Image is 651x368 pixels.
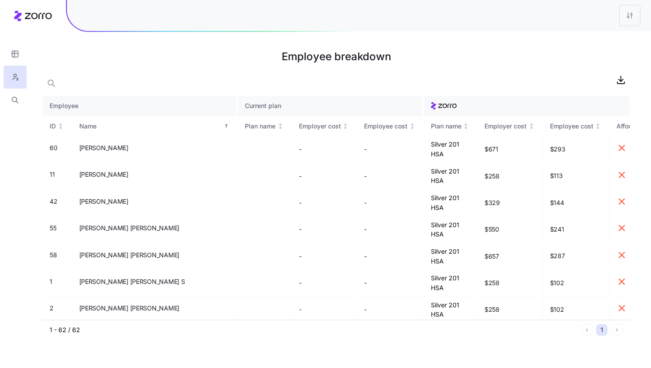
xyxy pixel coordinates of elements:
span: $144 [550,198,602,207]
td: Silver 201 HSA [424,163,478,190]
span: - [364,172,367,181]
span: $550 [484,225,499,234]
span: $329 [484,198,500,207]
span: 2 [50,304,54,313]
span: 55 [50,224,56,232]
span: $113 [550,171,602,180]
th: Plan nameNot sorted [424,116,478,136]
div: Plan name [431,121,461,131]
th: Employer costNot sorted [477,116,543,136]
td: Silver 201 HSA [424,243,478,270]
div: 1 - 62 / 62 [50,325,577,334]
div: Affordable [616,121,647,131]
div: Name [79,121,222,131]
button: Previous page [581,324,593,336]
div: Sorted ascending [223,123,229,129]
span: - [364,305,367,314]
span: 58 [50,251,57,260]
div: Not sorted [277,123,283,129]
span: - [299,225,302,234]
div: Employee cost [550,121,593,131]
span: 42 [50,197,57,206]
div: ID [50,121,56,131]
span: $102 [550,305,602,314]
th: Current plan [238,96,424,116]
th: Employee costNot sorted [543,116,610,136]
span: - [299,252,302,261]
span: $258 [484,279,500,287]
div: Employer cost [484,121,527,131]
td: Silver 201 HSA [424,270,478,296]
th: Employer costNot sorted [292,116,357,136]
span: [PERSON_NAME] [PERSON_NAME] [79,304,179,313]
span: $657 [484,252,499,261]
span: [PERSON_NAME] [PERSON_NAME] S [79,277,185,286]
span: 11 [50,170,54,179]
div: Not sorted [595,123,601,129]
div: Not sorted [342,123,349,129]
div: Not sorted [463,123,469,129]
span: $258 [484,172,500,181]
span: $293 [550,145,602,154]
span: - [364,145,367,154]
div: Employee cost [364,121,407,131]
button: 1 [596,324,608,336]
td: Silver 201 HSA [424,217,478,243]
span: [PERSON_NAME] [79,170,128,179]
div: Not sorted [58,123,64,129]
span: - [364,279,367,287]
span: 1 [50,277,52,286]
span: $287 [550,252,602,260]
span: $258 [484,305,500,314]
span: - [299,198,302,207]
th: IDNot sorted [43,116,72,136]
span: 60 [50,143,57,152]
button: Next page [611,324,623,336]
span: - [364,252,367,261]
span: [PERSON_NAME] [PERSON_NAME] [79,251,179,260]
td: Silver 201 HSA [424,297,478,323]
h1: Employee breakdown [43,46,630,67]
th: NameSorted ascending [72,116,238,136]
span: - [364,225,367,234]
span: - [299,279,302,287]
span: - [299,305,302,314]
span: $102 [550,279,602,287]
td: Silver 201 HSA [424,136,478,163]
th: Plan nameNot sorted [238,116,292,136]
span: - [299,172,302,181]
th: Employee [43,96,238,116]
span: $671 [484,145,498,154]
th: Employee costNot sorted [357,116,424,136]
span: $241 [550,225,602,234]
span: - [299,145,302,154]
div: Plan name [245,121,275,131]
span: [PERSON_NAME] [79,197,128,206]
div: Not sorted [528,123,535,129]
td: Silver 201 HSA [424,190,478,216]
div: Employer cost [299,121,341,131]
span: [PERSON_NAME] [79,143,128,152]
div: Not sorted [409,123,415,129]
span: [PERSON_NAME] [PERSON_NAME] [79,224,179,232]
span: - [364,198,367,207]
